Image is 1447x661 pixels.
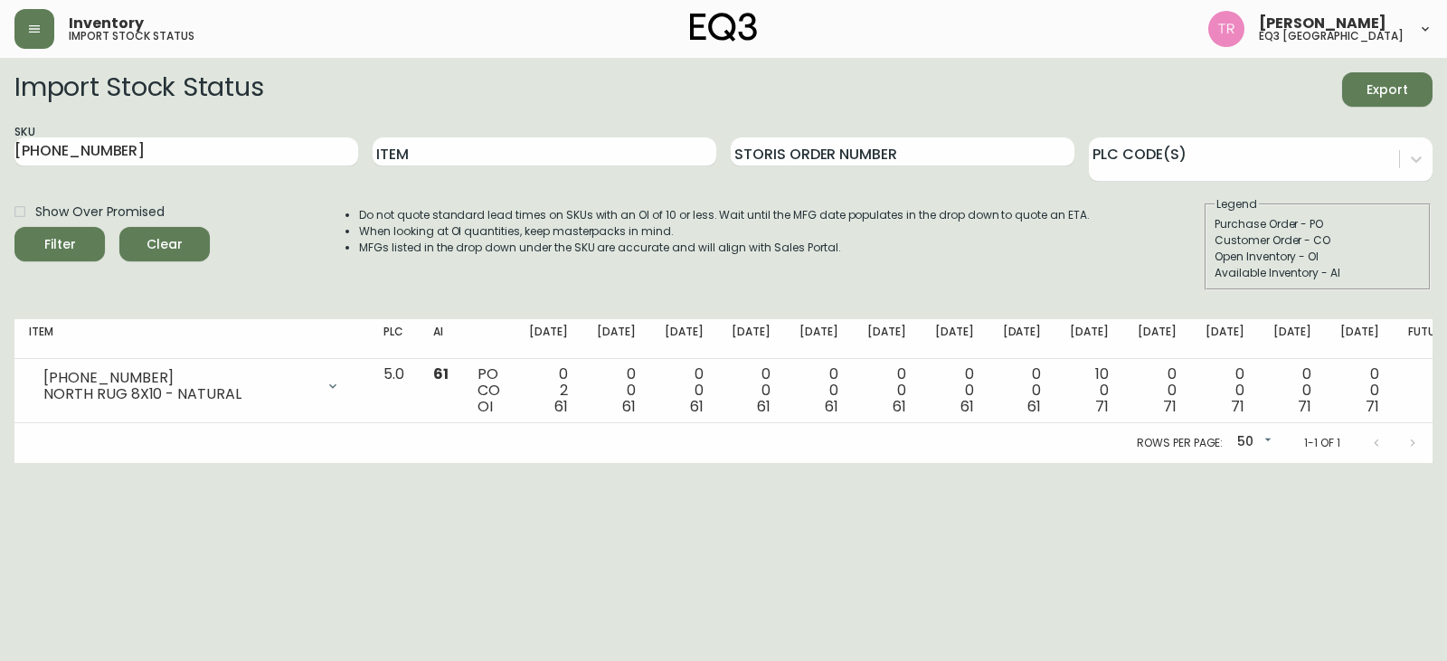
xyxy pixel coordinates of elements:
[867,366,906,415] div: 0 0
[582,319,650,359] th: [DATE]
[1163,396,1177,417] span: 71
[1273,366,1312,415] div: 0 0
[893,396,906,417] span: 61
[359,223,1090,240] li: When looking at OI quantities, keep masterpacks in mind.
[1215,232,1421,249] div: Customer Order - CO
[1206,366,1244,415] div: 0 0
[1259,16,1386,31] span: [PERSON_NAME]
[44,233,76,256] div: Filter
[1095,396,1109,417] span: 71
[529,366,568,415] div: 0 2
[825,396,838,417] span: 61
[69,16,144,31] span: Inventory
[799,366,838,415] div: 0 0
[1208,11,1244,47] img: 214b9049a7c64896e5c13e8f38ff7a87
[29,366,355,406] div: [PHONE_NUMBER]NORTH RUG 8X10 - NATURAL
[1215,265,1421,281] div: Available Inventory - AI
[515,319,582,359] th: [DATE]
[1231,396,1244,417] span: 71
[433,364,449,384] span: 61
[134,233,195,256] span: Clear
[1137,435,1223,451] p: Rows per page:
[1215,216,1421,232] div: Purchase Order - PO
[1304,435,1340,451] p: 1-1 of 1
[1259,319,1327,359] th: [DATE]
[43,386,315,402] div: NORTH RUG 8X10 - NATURAL
[757,396,771,417] span: 61
[35,203,165,222] span: Show Over Promised
[14,72,263,107] h2: Import Stock Status
[359,240,1090,256] li: MFGs listed in the drop down under the SKU are accurate and will align with Sales Portal.
[1342,72,1433,107] button: Export
[1230,428,1275,458] div: 50
[554,396,568,417] span: 61
[650,319,718,359] th: [DATE]
[1055,319,1123,359] th: [DATE]
[478,396,493,417] span: OI
[478,366,500,415] div: PO CO
[690,396,704,417] span: 61
[1357,79,1418,101] span: Export
[1326,319,1394,359] th: [DATE]
[785,319,853,359] th: [DATE]
[1123,319,1191,359] th: [DATE]
[369,319,419,359] th: PLC
[665,366,704,415] div: 0 0
[622,396,636,417] span: 61
[960,396,974,417] span: 61
[1027,396,1041,417] span: 61
[69,31,194,42] h5: import stock status
[921,319,988,359] th: [DATE]
[359,207,1090,223] li: Do not quote standard lead times on SKUs with an OI of 10 or less. Wait until the MFG date popula...
[935,366,974,415] div: 0 0
[14,319,369,359] th: Item
[119,227,210,261] button: Clear
[597,366,636,415] div: 0 0
[1340,366,1379,415] div: 0 0
[1408,366,1447,415] div: 0 0
[717,319,785,359] th: [DATE]
[14,227,105,261] button: Filter
[1259,31,1404,42] h5: eq3 [GEOGRAPHIC_DATA]
[853,319,921,359] th: [DATE]
[1215,249,1421,265] div: Open Inventory - OI
[1215,196,1259,212] legend: Legend
[1070,366,1109,415] div: 10 0
[1191,319,1259,359] th: [DATE]
[1298,396,1311,417] span: 71
[369,359,419,423] td: 5.0
[690,13,757,42] img: logo
[419,319,463,359] th: AI
[732,366,771,415] div: 0 0
[1003,366,1042,415] div: 0 0
[1138,366,1177,415] div: 0 0
[1366,396,1379,417] span: 71
[43,370,315,386] div: [PHONE_NUMBER]
[988,319,1056,359] th: [DATE]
